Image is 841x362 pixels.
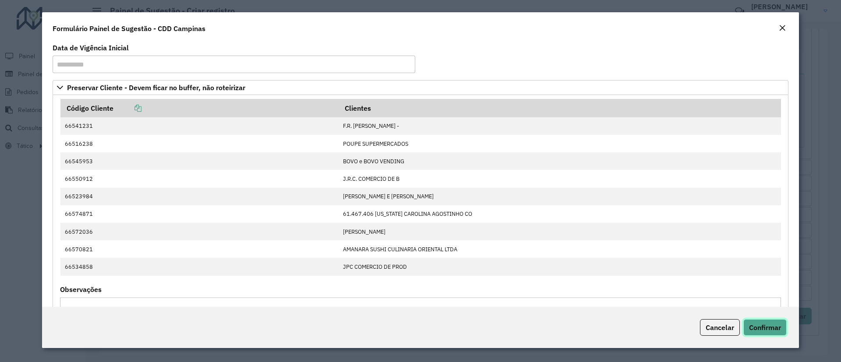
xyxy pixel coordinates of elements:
td: POUPE SUPERMERCADOS [339,135,781,152]
button: Close [776,23,788,34]
td: 66570821 [60,240,339,258]
td: [PERSON_NAME] [339,223,781,240]
th: Clientes [339,99,781,117]
td: 66550912 [60,170,339,187]
span: Confirmar [749,323,781,332]
a: Preservar Cliente - Devem ficar no buffer, não roteirizar [53,80,788,95]
td: 61.467.406 [US_STATE] CAROLINA AGOSTINHO CO [339,205,781,223]
button: Cancelar [700,319,740,336]
td: 66572036 [60,223,339,240]
td: 66541231 [60,117,339,135]
span: Cancelar [706,323,734,332]
td: AMANARA SUSHI CULINARIA ORIENTAL LTDA [339,240,781,258]
td: 66516238 [60,135,339,152]
em: Fechar [779,25,786,32]
td: F.R. [PERSON_NAME] - [339,117,781,135]
td: 66523984 [60,188,339,205]
h4: Formulário Painel de Sugestão - CDD Campinas [53,23,205,34]
td: [PERSON_NAME] E [PERSON_NAME] [339,188,781,205]
td: 66545953 [60,152,339,170]
td: BOVO e BOVO VENDING [339,152,781,170]
td: JPC COMERCIO DE PROD [339,258,781,275]
button: Confirmar [743,319,787,336]
span: Preservar Cliente - Devem ficar no buffer, não roteirizar [67,84,245,91]
td: 66574871 [60,205,339,223]
label: Data de Vigência Inicial [53,42,129,53]
label: Observações [60,284,102,295]
td: J.R.C. COMERCIO DE B [339,170,781,187]
a: Copiar [113,104,141,112]
th: Código Cliente [60,99,339,117]
td: 66534858 [60,258,339,275]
